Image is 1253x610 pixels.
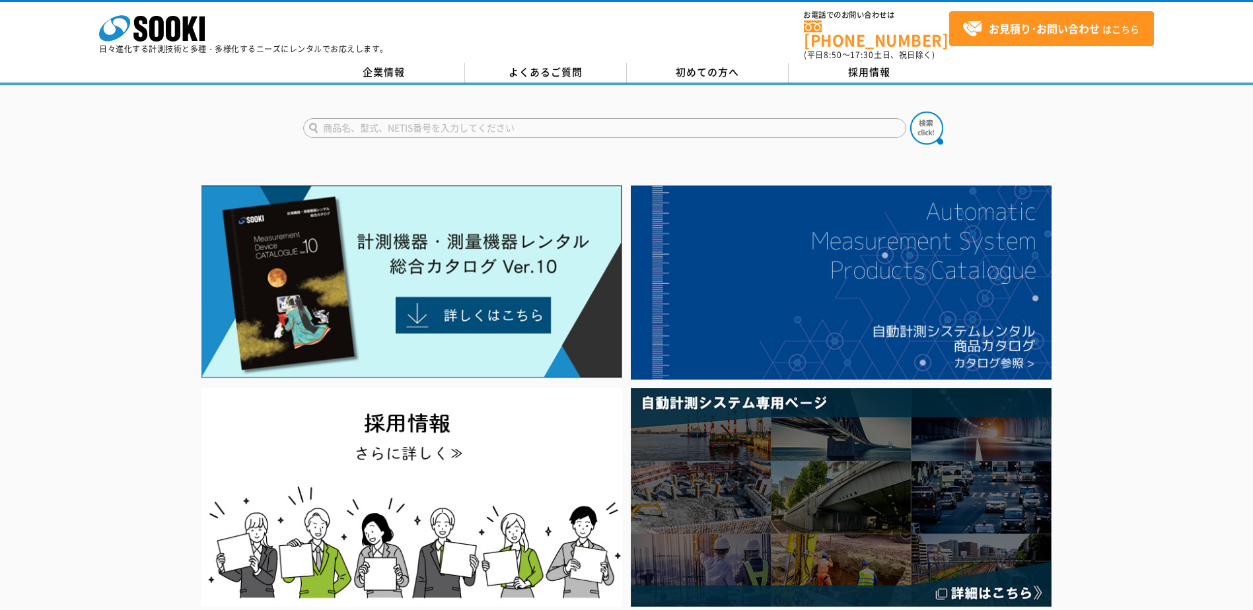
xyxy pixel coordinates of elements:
[850,49,874,61] span: 17:30
[631,186,1052,380] img: 自動計測システムカタログ
[989,20,1100,36] strong: お見積り･お問い合わせ
[303,118,906,138] input: 商品名、型式、NETIS番号を入力してください
[201,388,622,607] img: SOOKI recruit
[631,388,1052,607] img: 自動計測システム専用ページ
[99,45,388,53] p: 日々進化する計測技術と多種・多様化するニーズにレンタルでお応えします。
[676,65,739,79] span: 初めての方へ
[201,186,622,378] img: Catalog Ver10
[303,63,465,83] a: 企業情報
[962,19,1139,39] span: はこちら
[804,11,949,19] span: お電話でのお問い合わせは
[824,49,842,61] span: 8:50
[789,63,950,83] a: 採用情報
[949,11,1154,46] a: お見積り･お問い合わせはこちら
[804,20,949,48] a: [PHONE_NUMBER]
[465,63,627,83] a: よくあるご質問
[910,112,943,145] img: btn_search.png
[804,49,935,61] span: (平日 ～ 土日、祝日除く)
[627,63,789,83] a: 初めての方へ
